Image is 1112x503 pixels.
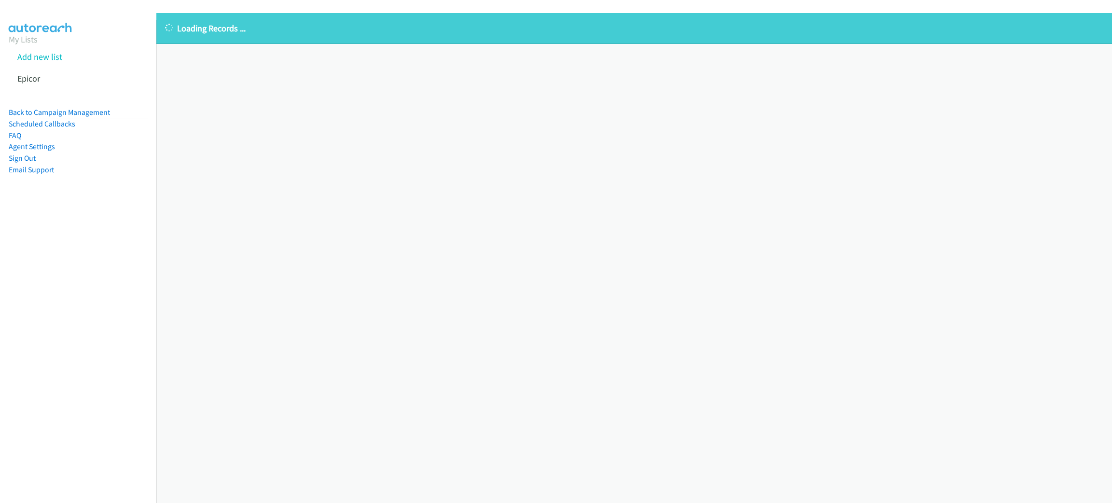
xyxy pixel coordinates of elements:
[9,108,110,117] a: Back to Campaign Management
[9,142,55,151] a: Agent Settings
[165,22,1103,35] p: Loading Records ...
[17,51,62,62] a: Add new list
[9,131,21,140] a: FAQ
[9,119,75,128] a: Scheduled Callbacks
[9,34,38,45] a: My Lists
[9,165,54,174] a: Email Support
[17,73,40,84] a: Epicor
[9,154,36,163] a: Sign Out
